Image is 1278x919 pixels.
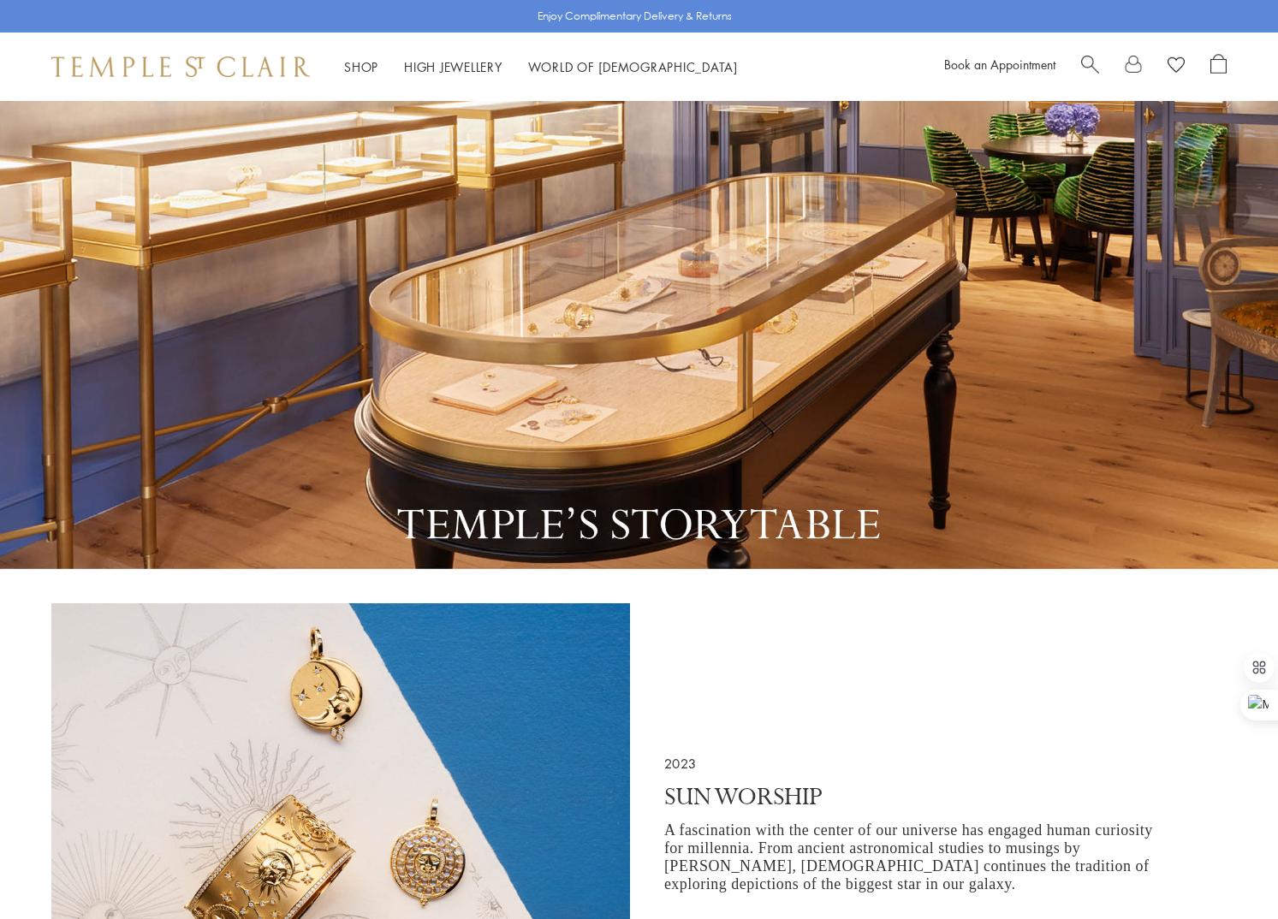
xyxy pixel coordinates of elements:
[344,58,378,75] a: ShopShop
[51,56,310,77] img: Temple St. Clair
[944,56,1055,73] a: Book an Appointment
[538,8,732,25] p: Enjoy Complimentary Delivery & Returns
[664,782,1175,821] h2: sun worship
[664,821,1175,893] p: A fascination with the center of our universe has engaged human curiosity for millennia. From anc...
[1210,54,1227,80] a: Open Shopping Bag
[1081,54,1099,80] a: Search
[528,58,738,75] a: World of [DEMOGRAPHIC_DATA]World of [DEMOGRAPHIC_DATA]
[1192,839,1261,902] iframe: Gorgias live chat messenger
[664,754,1175,782] h3: 2023
[344,56,738,78] nav: Main navigation
[404,58,502,75] a: High JewelleryHigh Jewellery
[1168,54,1185,80] a: View Wishlist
